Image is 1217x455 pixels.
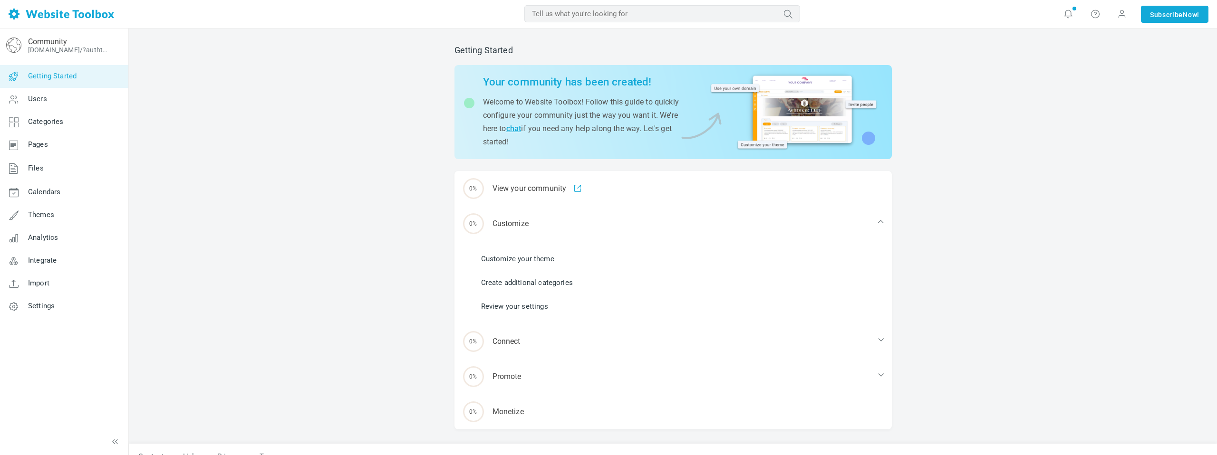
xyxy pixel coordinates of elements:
div: Customize [454,206,892,241]
img: globe-icon.png [6,38,21,53]
span: Files [28,164,44,172]
h2: Your community has been created! [483,76,679,88]
a: SubscribeNow! [1141,6,1208,23]
a: 0% Monetize [454,394,892,429]
a: Community [28,37,67,46]
span: Import [28,279,49,287]
a: Customize your theme [481,254,554,264]
p: Welcome to Website Toolbox! Follow this guide to quickly configure your community just the way yo... [483,95,679,149]
span: Themes [28,210,54,219]
a: Review your settings [481,301,548,312]
span: Calendars [28,188,60,196]
span: Analytics [28,233,58,242]
div: Promote [454,359,892,394]
span: 0% [463,213,484,234]
span: 0% [463,331,484,352]
span: 0% [463,401,484,422]
span: Settings [28,302,55,310]
input: Tell us what you're looking for [524,5,800,22]
span: 0% [463,366,484,387]
span: Now! [1183,9,1199,20]
h2: Getting Started [454,45,892,56]
div: Connect [454,324,892,359]
div: Monetize [454,394,892,429]
a: Create additional categories [481,277,573,288]
span: Pages [28,140,48,149]
a: 0% View your community [454,171,892,206]
span: Integrate [28,256,57,265]
a: [DOMAIN_NAME]/?authtoken=38ab17e95c453304369634422ea9102d&rememberMe=1 [28,46,111,54]
span: Getting Started [28,72,77,80]
span: 0% [463,178,484,199]
span: Categories [28,117,64,126]
span: Users [28,95,47,103]
a: chat [506,124,522,133]
div: View your community [454,171,892,206]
